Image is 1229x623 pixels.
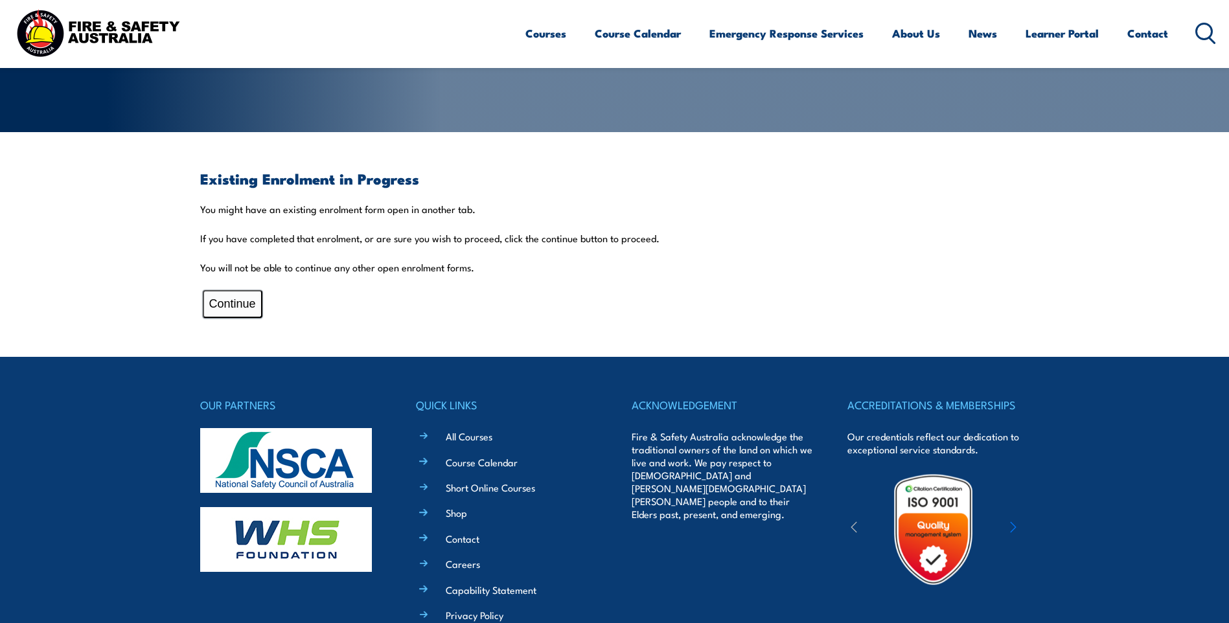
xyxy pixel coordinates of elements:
[200,507,372,572] img: whs-logo-footer
[632,396,813,414] h4: ACKNOWLEDGEMENT
[416,396,597,414] h4: QUICK LINKS
[525,16,566,51] a: Courses
[877,473,990,586] img: Untitled design (19)
[446,429,492,443] a: All Courses
[1127,16,1168,51] a: Contact
[446,481,535,494] a: Short Online Courses
[200,396,382,414] h4: OUR PARTNERS
[446,608,503,622] a: Privacy Policy
[1026,16,1099,51] a: Learner Portal
[892,16,940,51] a: About Us
[847,396,1029,414] h4: ACCREDITATIONS & MEMBERSHIPS
[632,430,813,521] p: Fire & Safety Australia acknowledge the traditional owners of the land on which we live and work....
[595,16,681,51] a: Course Calendar
[847,430,1029,456] p: Our credentials reflect our dedication to exceptional service standards.
[446,506,467,519] a: Shop
[203,290,262,318] button: Continue
[446,532,479,545] a: Contact
[446,455,518,469] a: Course Calendar
[969,16,997,51] a: News
[200,203,1029,216] p: You might have an existing enrolment form open in another tab.
[200,428,372,493] img: nsca-logo-footer
[446,583,536,596] a: Capability Statement
[446,557,480,571] a: Careers
[200,261,1029,274] p: You will not be able to continue any other open enrolment forms.
[200,171,1029,186] h3: Existing Enrolment in Progress
[709,16,864,51] a: Emergency Response Services
[200,232,1029,245] p: If you have completed that enrolment, or are sure you wish to proceed, click the continue button ...
[991,507,1103,552] img: ewpa-logo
